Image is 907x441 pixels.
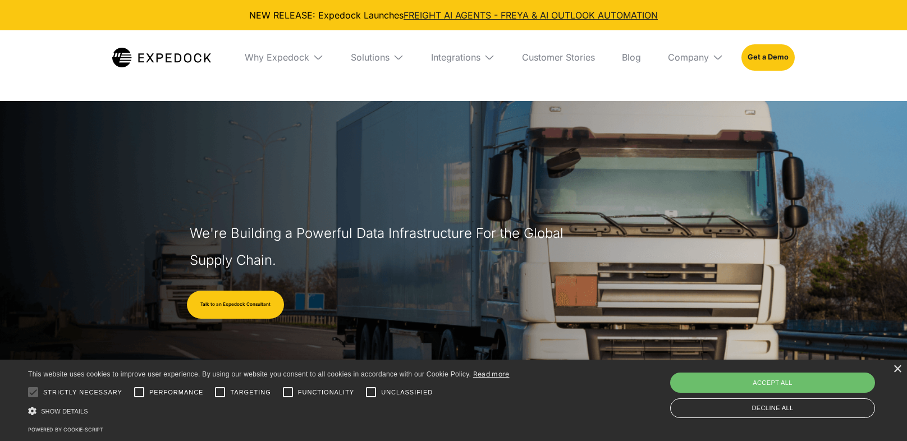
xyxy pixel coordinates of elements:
[670,373,875,393] div: Accept all
[613,30,650,84] a: Blog
[351,52,390,63] div: Solutions
[342,30,413,84] div: Solutions
[28,405,510,417] div: Show details
[513,30,604,84] a: Customer Stories
[381,388,433,397] span: Unclassified
[722,320,907,441] iframe: Chat Widget
[659,30,732,84] div: Company
[9,9,898,21] div: NEW RELEASE: Expedock Launches
[404,10,658,21] a: FREIGHT AI AGENTS - FREYA & AI OUTLOOK AUTOMATION
[190,220,569,274] h1: We're Building a Powerful Data Infrastructure For the Global Supply Chain.
[245,52,309,63] div: Why Expedock
[236,30,333,84] div: Why Expedock
[431,52,480,63] div: Integrations
[41,408,88,415] span: Show details
[28,370,471,378] span: This website uses cookies to improve user experience. By using our website you consent to all coo...
[149,388,204,397] span: Performance
[28,426,103,433] a: Powered by cookie-script
[473,370,510,378] a: Read more
[43,388,122,397] span: Strictly necessary
[230,388,271,397] span: Targeting
[741,44,795,70] a: Get a Demo
[298,388,354,397] span: Functionality
[668,52,709,63] div: Company
[670,398,875,418] div: Decline all
[187,291,284,319] a: Talk to an Expedock Consultant
[422,30,504,84] div: Integrations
